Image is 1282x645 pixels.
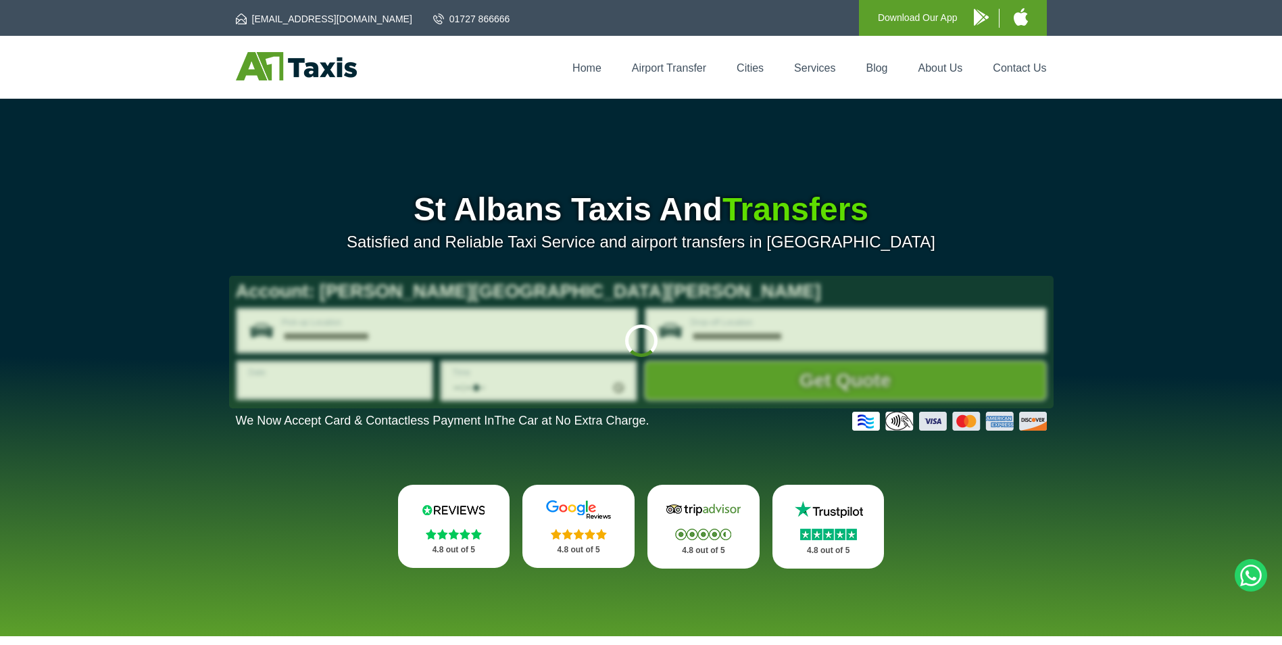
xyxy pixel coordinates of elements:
img: A1 Taxis St Albans LTD [236,52,357,80]
h1: St Albans Taxis And [236,193,1047,226]
span: The Car at No Extra Charge. [494,414,649,427]
a: About Us [918,62,963,74]
a: Home [572,62,601,74]
p: Satisfied and Reliable Taxi Service and airport transfers in [GEOGRAPHIC_DATA] [236,233,1047,252]
a: [EMAIL_ADDRESS][DOMAIN_NAME] [236,12,412,26]
a: Blog [866,62,887,74]
img: Tripadvisor [663,500,744,520]
p: 4.8 out of 5 [413,542,495,558]
p: We Now Accept Card & Contactless Payment In [236,414,649,428]
span: Transfers [722,191,868,227]
a: Airport Transfer [632,62,706,74]
a: Services [794,62,835,74]
img: Stars [800,529,857,540]
p: 4.8 out of 5 [537,542,620,558]
p: 4.8 out of 5 [787,542,870,559]
img: Stars [551,529,607,540]
a: Tripadvisor Stars 4.8 out of 5 [647,485,760,569]
img: Stars [426,529,482,540]
a: 01727 866666 [433,12,510,26]
img: A1 Taxis iPhone App [1014,8,1028,26]
a: Contact Us [993,62,1046,74]
p: Download Our App [878,9,958,26]
a: Cities [737,62,764,74]
img: Stars [675,529,731,540]
img: A1 Taxis Android App [974,9,989,26]
a: Google Stars 4.8 out of 5 [522,485,635,568]
a: Trustpilot Stars 4.8 out of 5 [772,485,885,569]
img: Reviews.io [413,500,494,520]
img: Credit And Debit Cards [852,412,1047,431]
a: Reviews.io Stars 4.8 out of 5 [398,485,510,568]
img: Trustpilot [788,500,869,520]
p: 4.8 out of 5 [662,542,745,559]
img: Google [538,500,619,520]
